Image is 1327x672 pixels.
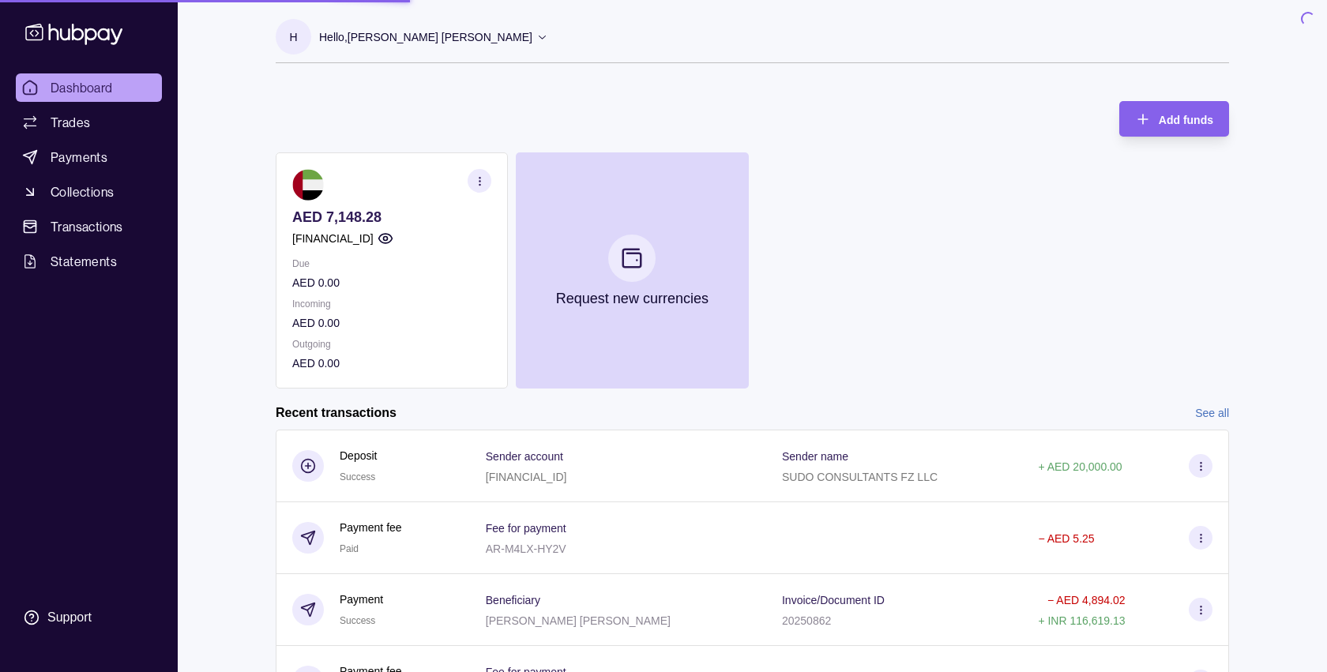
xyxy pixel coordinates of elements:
a: Payments [16,143,162,171]
h2: Recent transactions [276,404,397,422]
a: Support [16,601,162,634]
span: Success [340,615,375,626]
span: Statements [51,252,117,271]
p: Deposit [340,447,377,464]
p: H [289,28,297,46]
p: + INR 116,619.13 [1038,614,1125,627]
span: Collections [51,182,114,201]
p: AR-M4LX-HY2V [486,542,566,555]
span: Payments [51,148,107,167]
p: [FINANCIAL_ID] [292,230,374,247]
p: Sender name [782,450,848,463]
p: AED 7,148.28 [292,208,491,226]
button: Request new currencies [516,152,748,389]
a: Transactions [16,212,162,241]
p: − AED 5.25 [1038,532,1094,545]
span: Transactions [51,217,123,236]
a: Trades [16,108,162,137]
span: Dashboard [51,78,113,97]
p: Request new currencies [556,290,709,307]
p: + AED 20,000.00 [1038,460,1122,473]
a: Statements [16,247,162,276]
p: [FINANCIAL_ID] [486,471,567,483]
a: See all [1195,404,1229,422]
span: Trades [51,113,90,132]
p: Fee for payment [486,522,566,535]
p: Invoice/Document ID [782,594,885,606]
p: AED 0.00 [292,274,491,291]
p: Incoming [292,295,491,313]
p: Due [292,255,491,272]
a: Collections [16,178,162,206]
span: Success [340,471,375,482]
p: Payment fee [340,519,402,536]
img: ae [292,169,324,201]
p: SUDO CONSULTANTS FZ LLC [782,471,938,483]
p: AED 0.00 [292,314,491,332]
p: Outgoing [292,336,491,353]
p: Hello, [PERSON_NAME] [PERSON_NAME] [319,28,532,46]
p: Sender account [486,450,563,463]
p: [PERSON_NAME] [PERSON_NAME] [486,614,671,627]
span: Add funds [1159,114,1213,126]
div: Support [47,609,92,626]
button: Add funds [1119,101,1229,137]
p: Beneficiary [486,594,540,606]
a: Dashboard [16,73,162,102]
p: AED 0.00 [292,355,491,372]
p: − AED 4,894.02 [1047,594,1125,606]
p: Payment [340,591,383,608]
p: 20250862 [782,614,831,627]
span: Paid [340,543,359,554]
